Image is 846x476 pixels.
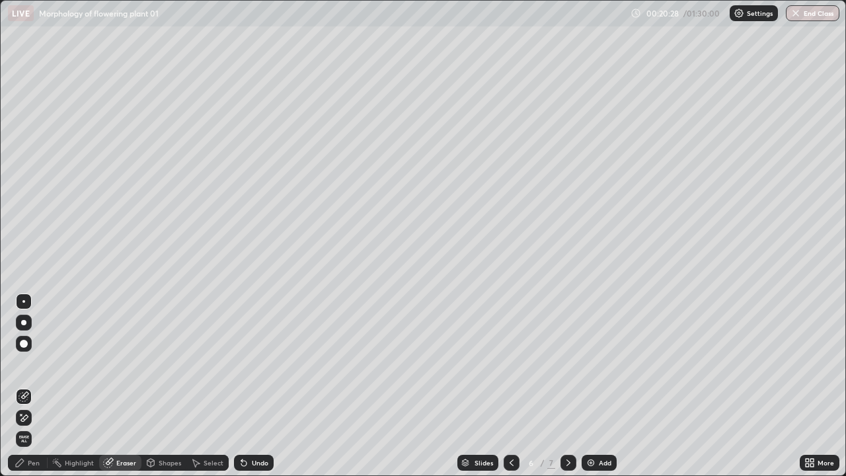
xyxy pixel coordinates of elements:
div: Undo [252,459,268,466]
img: class-settings-icons [734,8,744,19]
div: Select [204,459,223,466]
div: Shapes [159,459,181,466]
div: Highlight [65,459,94,466]
img: add-slide-button [586,457,596,468]
img: end-class-cross [790,8,801,19]
div: Eraser [116,459,136,466]
div: 7 [547,457,555,469]
span: Erase all [17,435,31,443]
div: Slides [475,459,493,466]
p: Morphology of flowering plant 01 [39,8,159,19]
div: / [541,459,545,467]
button: End Class [786,5,839,21]
p: Settings [747,10,773,17]
div: 6 [525,459,538,467]
div: Add [599,459,611,466]
div: More [818,459,834,466]
p: LIVE [12,8,30,19]
div: Pen [28,459,40,466]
